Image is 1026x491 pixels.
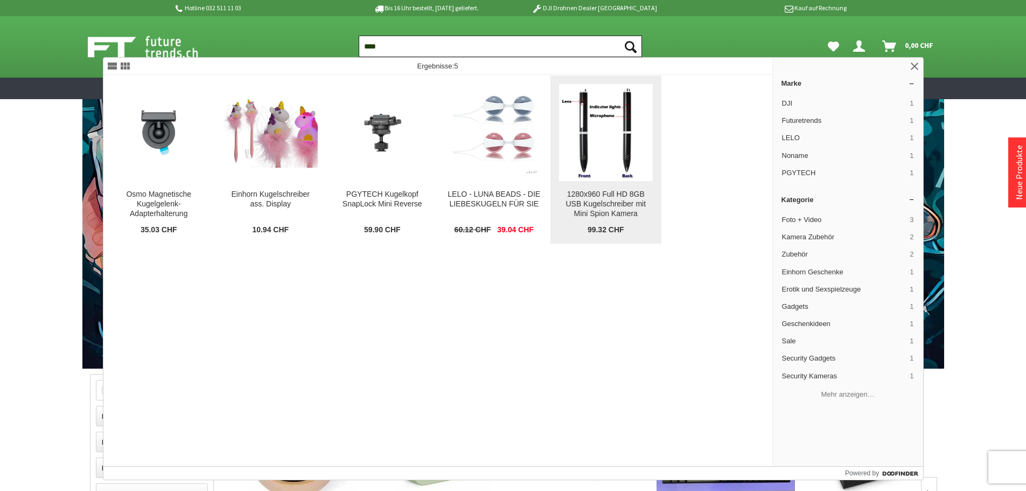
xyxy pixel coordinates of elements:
[910,302,913,312] span: 1
[438,75,550,244] a: LELO - LUNA BEADS - DIE LIEBESKUGELN FÜR SIE LELO - LUNA BEADS - DIE LIEBESKUGELN FÜR SIE 60.12 C...
[447,190,541,209] div: LELO - LUNA BEADS - DIE LIEBESKUGELN FÜR SIE
[910,99,913,108] span: 1
[364,225,401,235] span: 59.90 CHF
[336,190,430,209] div: PGYTECH Kugelkopf SnapLock Mini Reverse
[417,62,458,70] span: Ergebnisse:
[910,354,913,363] span: 1
[782,168,906,178] span: PGYTECH
[497,225,534,235] span: 39.04 CHF
[782,99,906,108] span: DJI
[910,371,913,381] span: 1
[447,86,541,180] img: LELO - LUNA BEADS - DIE LIEBESKUGELN FÜR SIE
[910,133,913,143] span: 1
[327,75,438,244] a: PGYTECH Kugelkopf SnapLock Mini Reverse PGYTECH Kugelkopf SnapLock Mini Reverse 59.90 CHF
[90,232,937,259] h1: Gadgets Shop [GEOGRAPHIC_DATA]
[910,285,913,294] span: 1
[782,215,906,225] span: Foto + Video
[782,116,906,126] span: Futuretrends
[905,37,933,54] span: 0,00 CHF
[773,75,923,92] a: Marke
[782,133,906,143] span: LELO
[845,467,923,480] a: Powered by
[878,36,939,57] a: Warenkorb
[224,190,318,209] div: Einhorn Kugelschreiber ass. Display
[777,386,919,404] button: Mehr anzeigen…
[782,319,906,329] span: Geschenkideen
[679,2,847,15] p: Kauf auf Rechnung
[112,190,206,219] div: Osmo Magnetische Kugelgelenk-Adapterhalterung
[782,354,906,363] span: Security Gadgets
[455,225,491,235] span: 60.12 CHF
[1014,145,1024,200] a: Neue Produkte
[215,75,326,244] a: Einhorn Kugelschreiber ass. Display Einhorn Kugelschreiber ass. Display 10.94 CHF
[252,225,289,235] span: 10.94 CHF
[822,36,844,57] a: Meine Favoriten
[910,232,913,242] span: 2
[910,116,913,126] span: 1
[782,232,906,242] span: Kamera Zubehör
[782,302,906,312] span: Gadgets
[910,267,913,277] span: 1
[588,225,624,235] span: 99.32 CHF
[141,225,177,235] span: 35.03 CHF
[88,33,222,60] img: Shop Futuretrends - zur Startseite wechseln
[910,336,913,346] span: 1
[910,250,913,259] span: 2
[782,371,906,381] span: Security Kameras
[910,151,913,161] span: 1
[910,215,913,225] span: 3
[96,432,207,452] label: Preis
[96,381,207,400] label: Sofort lieferbar
[782,250,906,259] span: Zubehör
[96,406,207,426] label: Hersteller
[510,2,678,15] p: DJI Drohnen Dealer [GEOGRAPHIC_DATA]
[103,75,215,244] a: Osmo Magnetische Kugelgelenk-Adapterhalterung Osmo Magnetische Kugelgelenk-Adapterhalterung 35.03...
[559,190,653,219] div: 1280x960 Full HD 8GB USB Kugelschreiber mit Mini Spion Kamera
[112,101,206,164] img: Osmo Magnetische Kugelgelenk-Adapterhalterung
[559,86,653,180] img: 1280x960 Full HD 8GB USB Kugelschreiber mit Mini Spion Kamera
[782,267,906,277] span: Einhorn Geschenke
[96,458,207,478] label: Empfänger
[910,319,913,329] span: 1
[342,2,510,15] p: Bis 16 Uhr bestellt, [DATE] geliefert.
[336,113,430,152] img: PGYTECH Kugelkopf SnapLock Mini Reverse
[619,36,642,57] button: Suchen
[224,86,318,180] img: Einhorn Kugelschreiber ass. Display
[174,2,342,15] p: Hotline 032 511 11 03
[845,468,879,478] span: Powered by
[782,151,906,161] span: Noname
[773,191,923,208] a: Kategorie
[782,285,906,294] span: Erotik und Sexspielzeuge
[454,62,458,70] span: 5
[910,168,913,178] span: 1
[550,75,662,244] a: 1280x960 Full HD 8GB USB Kugelschreiber mit Mini Spion Kamera 1280x960 Full HD 8GB USB Kugelschre...
[782,336,906,346] span: Sale
[849,36,874,57] a: Dein Konto
[359,36,642,57] input: Produkt, Marke, Kategorie, EAN, Artikelnummer…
